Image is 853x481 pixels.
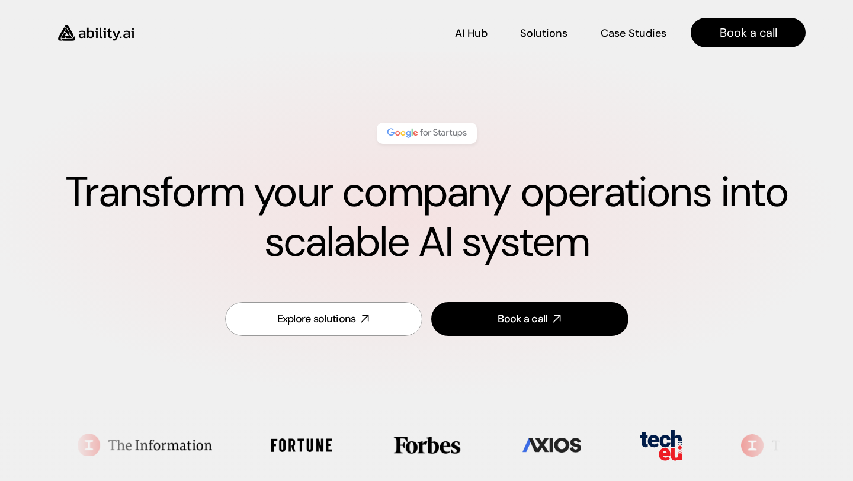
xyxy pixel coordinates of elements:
[431,302,628,336] a: Book a call
[691,18,806,47] a: Book a call
[47,168,806,267] h1: Transform your company operations into scalable AI system
[498,312,547,326] div: Book a call
[601,26,666,41] p: Case Studies
[520,26,567,41] p: Solutions
[277,312,356,326] div: Explore solutions
[600,23,667,43] a: Case Studies
[520,23,567,43] a: Solutions
[720,24,777,41] p: Book a call
[455,26,488,41] p: AI Hub
[150,18,806,47] nav: Main navigation
[225,302,422,336] a: Explore solutions
[455,23,488,43] a: AI Hub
